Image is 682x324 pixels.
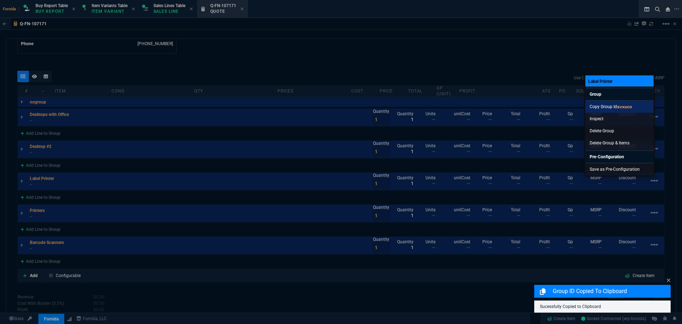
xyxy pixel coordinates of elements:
a: Inspect [585,113,654,125]
a: Save as Pre-Configuration [585,163,654,175]
p: Pre-Configuration [585,150,654,163]
p: Group [585,88,654,101]
a: Delete Group [585,125,654,137]
p: Group ID Copied to Clipboard [553,287,669,296]
p: Label Printer [585,75,654,86]
p: Sucessfully Copied to Clipboard [540,303,665,310]
code: svxuco [617,104,632,109]
a: Copy Group Id [585,101,654,113]
a: Delete Group & Items [585,137,654,149]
